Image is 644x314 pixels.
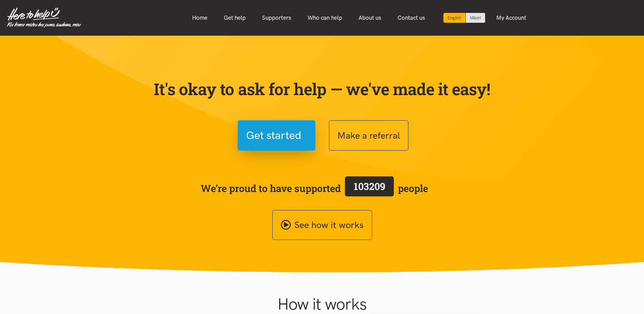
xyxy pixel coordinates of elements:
a: Get help [216,11,254,25]
a: About us [350,11,389,25]
a: Home [184,11,216,25]
a: See how it works [272,210,372,240]
img: Home [7,7,81,28]
div: Current language [443,13,466,23]
p: It's okay to ask for help — we've made it easy! [152,79,492,99]
span: 103209 [354,180,385,193]
a: Supporters [254,11,299,25]
a: Switch to Te Reo Māori [466,13,485,23]
div: Language toggle [443,13,485,23]
a: Who can help [299,11,350,25]
a: My Account [488,11,534,25]
span: We’re proud to have supported people [201,175,428,202]
a: 103209 [341,175,398,202]
a: Contact us [389,11,433,25]
span: Get started [246,127,301,144]
button: Make a referral [329,120,408,151]
button: Get started [238,120,315,151]
h1: How it works [211,294,433,314]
